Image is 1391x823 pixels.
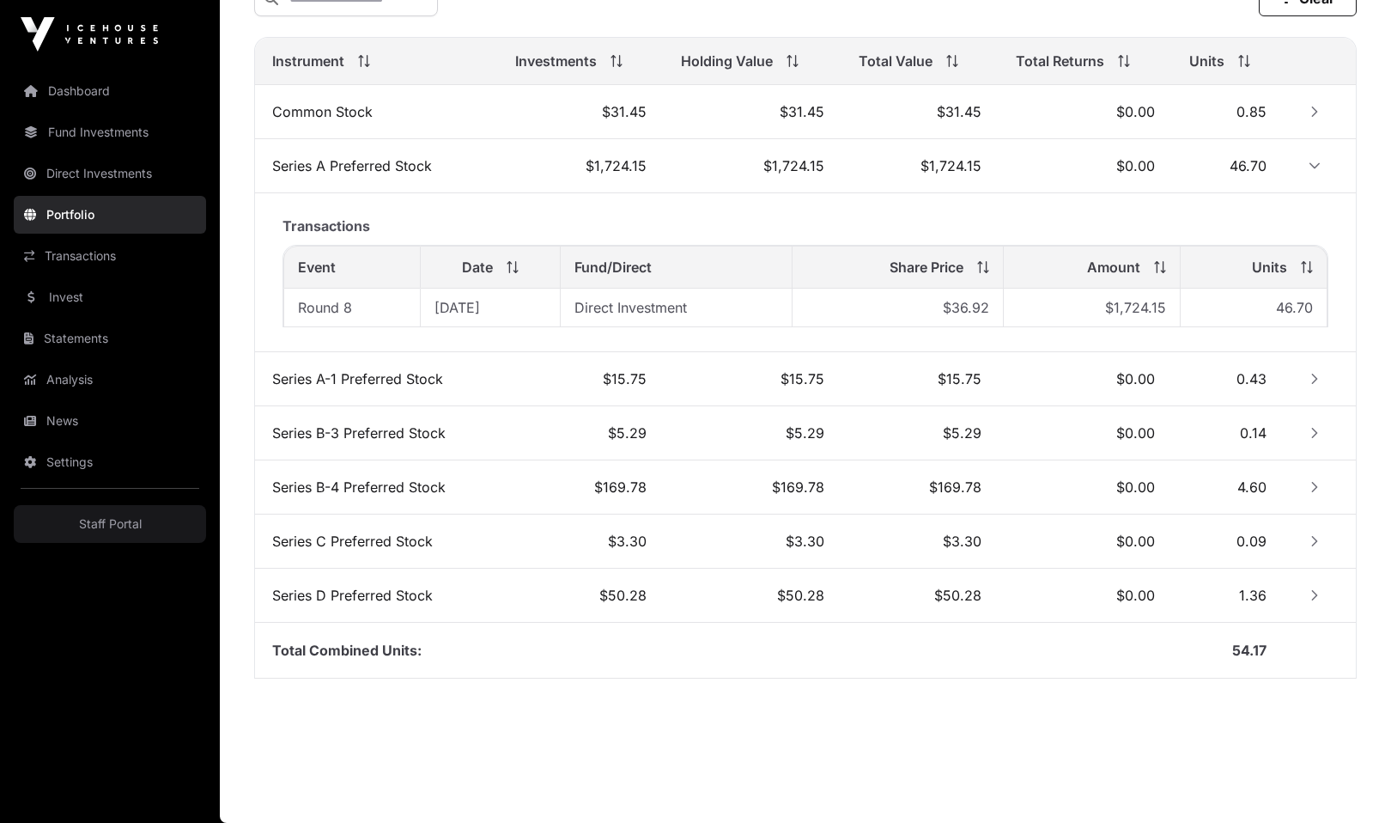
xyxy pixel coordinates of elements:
button: Row Collapsed [1301,419,1328,447]
td: $1,724.15 [498,139,664,193]
td: $15.75 [664,352,841,406]
td: Round 8 [283,289,421,327]
span: Units [1189,51,1224,71]
td: $3.30 [664,515,841,569]
td: $169.78 [664,460,841,515]
td: Series B-3 Preferred Stock [255,406,498,460]
span: Investments [515,51,597,71]
td: $50.28 [664,569,841,623]
iframe: Chat Widget [1305,741,1391,823]
span: Event [298,257,336,277]
span: 4.60 [1237,479,1266,496]
span: 0.43 [1236,370,1266,387]
a: Dashboard [14,72,206,110]
td: Series A-1 Preferred Stock [255,352,498,406]
span: Transactions [282,217,370,235]
button: Row Collapsed [1301,582,1328,609]
a: Statements [14,320,206,357]
span: 54.17 [1232,642,1266,659]
td: $0.00 [999,85,1172,139]
button: Row Collapsed [1301,473,1328,501]
td: Common Stock [255,85,498,139]
img: Icehouse Ventures Logo [21,17,158,52]
a: Direct Investments [14,155,206,192]
a: Analysis [14,361,206,399]
span: 46.70 [1230,157,1266,174]
span: 0.09 [1236,533,1266,550]
td: $5.29 [498,406,664,460]
span: 1.36 [1239,587,1266,604]
span: Total Value [859,51,932,71]
td: $5.29 [664,406,841,460]
td: $31.45 [841,85,998,139]
span: Instrument [272,51,344,71]
td: $5.29 [841,406,998,460]
a: Settings [14,443,206,481]
span: Date [462,257,493,277]
td: $50.28 [498,569,664,623]
td: $0.00 [999,352,1172,406]
td: $0.00 [999,515,1172,569]
td: $15.75 [841,352,998,406]
span: 46.70 [1276,299,1313,316]
td: $50.28 [841,569,998,623]
td: $31.45 [498,85,664,139]
button: Row Collapsed [1301,98,1328,125]
td: $31.45 [664,85,841,139]
button: Row Collapsed [1301,527,1328,555]
span: Fund/Direct [574,257,652,277]
button: Row Expanded [1301,152,1328,180]
td: $15.75 [498,352,664,406]
span: Total Returns [1016,51,1104,71]
td: $0.00 [999,406,1172,460]
td: Series B-4 Preferred Stock [255,460,498,515]
a: Portfolio [14,196,206,234]
span: Direct Investment [574,299,687,316]
td: $1,724.15 [841,139,998,193]
td: Series A Preferred Stock [255,139,498,193]
td: $0.00 [999,460,1172,515]
span: Holding Value [681,51,773,71]
span: Amount [1087,257,1140,277]
td: $0.00 [999,139,1172,193]
span: Units [1252,257,1287,277]
td: $1,724.15 [664,139,841,193]
td: $169.78 [498,460,664,515]
td: Series C Preferred Stock [255,515,498,569]
td: $3.30 [841,515,998,569]
a: Invest [14,278,206,316]
span: $36.92 [943,299,989,316]
td: $1,724.15 [1004,289,1181,327]
span: 0.14 [1240,424,1266,442]
td: $169.78 [841,460,998,515]
span: Total Combined Units: [272,642,422,659]
td: [DATE] [421,289,561,327]
td: $3.30 [498,515,664,569]
a: News [14,402,206,440]
span: Share Price [890,257,963,277]
button: Row Collapsed [1301,365,1328,393]
td: Series D Preferred Stock [255,569,498,623]
span: 0.85 [1236,103,1266,120]
td: $0.00 [999,569,1172,623]
a: Fund Investments [14,113,206,151]
a: Staff Portal [14,505,206,543]
a: Transactions [14,237,206,275]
